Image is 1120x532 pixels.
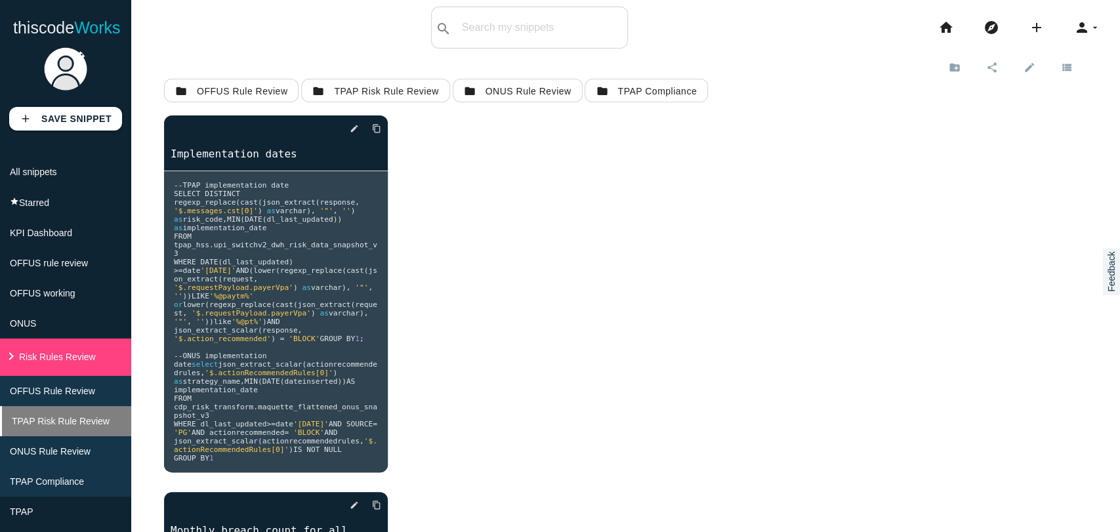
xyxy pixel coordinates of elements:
[232,317,262,326] span: '%@pt%'
[209,454,214,462] span: 1
[258,437,262,445] span: (
[196,317,205,326] span: ''
[284,428,289,437] span: =
[192,309,311,317] span: '$.requestPayload.payerVpa'
[174,403,377,428] span: maquette_flattened_onus_snapshot_v3 WHERE dl_last_updated
[174,300,377,317] span: request
[293,420,329,428] span: '[DATE]'
[368,283,373,292] span: ,
[209,292,253,300] span: '%@paytm%'
[1090,7,1100,49] i: arrow_drop_down
[355,335,360,343] span: 1
[302,283,310,292] span: as
[218,360,302,369] span: json_extract_scalar
[174,360,377,377] span: actionrecommendedrules
[12,416,110,426] span: TPAP Risk Rule Review
[258,326,262,335] span: (
[311,283,342,292] span: varchar
[205,369,333,377] span: '$.actionRecommendedRules[0]'
[209,300,271,309] span: regexp_replace
[373,420,377,428] span: =
[192,428,284,437] span: AND actionrecommended
[596,79,608,103] i: folder
[293,283,298,292] span: )
[174,428,342,445] span: AND json_extract_scalar
[174,283,293,292] span: '$.requestPayload.payerVpa'
[20,107,31,131] i: add
[284,377,337,386] span: dateinserted
[342,207,350,215] span: ''
[351,207,356,215] span: )
[293,428,324,437] span: 'BLOCK'
[10,386,95,396] span: OFFUS Rule Review
[289,258,293,266] span: )
[175,79,187,103] i: folder
[276,300,293,309] span: cast
[1029,7,1045,49] i: add
[187,317,192,326] span: ,
[339,493,359,517] a: edit
[364,266,369,275] span: (
[339,117,359,140] a: edit
[10,197,19,206] i: star
[333,207,338,215] span: ,
[174,215,182,224] span: as
[262,377,280,386] span: DATE
[245,377,258,386] span: MIN
[10,258,88,268] span: OFFUS rule review
[262,215,267,224] span: (
[41,113,112,124] b: Save Snippet
[218,275,222,283] span: (
[372,493,381,517] i: content_copy
[182,292,191,300] span: ))
[346,266,364,275] span: cast
[355,283,368,292] span: '"'
[975,55,1012,79] a: share
[205,317,213,326] span: ))
[10,446,91,457] span: ONUS Rule Review
[360,335,364,343] span: ;
[1061,56,1073,78] i: view_list
[342,266,346,275] span: (
[280,335,285,343] span: =
[174,266,377,283] span: json_extract
[453,79,583,102] a: folderONUS Rule Review
[267,215,333,224] span: dl_last_updated
[350,493,359,517] i: edit
[182,309,187,317] span: ,
[464,79,476,103] i: folder
[249,266,254,275] span: (
[245,215,262,224] span: DATE
[174,352,182,360] span: --
[19,197,49,208] span: Starred
[240,377,245,386] span: ,
[192,292,209,300] span: LIKE
[182,377,240,386] span: strategy_name
[289,445,293,454] span: )
[329,309,360,317] span: varchar
[1024,56,1035,78] i: edit
[174,437,377,454] span: '$.actionRecommendedRules[0]'
[174,377,360,411] span: AS implementation_date FROM cdp_risk_transform
[949,56,961,78] i: create_new_folder
[455,14,627,41] input: Search my snippets
[174,224,266,249] span: implementation_date FROM tpap_hss
[1050,55,1087,79] a: view_list
[9,107,122,131] a: addSave Snippet
[276,420,293,428] span: date
[355,198,360,207] span: ,
[293,300,298,309] span: (
[236,198,240,207] span: (
[289,335,320,343] span: 'BLOCK'
[240,198,258,207] span: cast
[227,215,240,224] span: MIN
[362,117,381,140] a: Copy to Clipboard
[262,198,316,207] span: json_extract
[174,292,182,300] span: ''
[174,335,271,343] span: '$.action_recommended'
[174,300,182,309] span: or
[174,241,377,266] span: upi_switchv2_dwh_risk_data_snapshot_v3 WHERE DATE
[585,79,708,102] a: folderTPAP Compliance
[192,360,218,369] span: select
[360,437,364,445] span: ,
